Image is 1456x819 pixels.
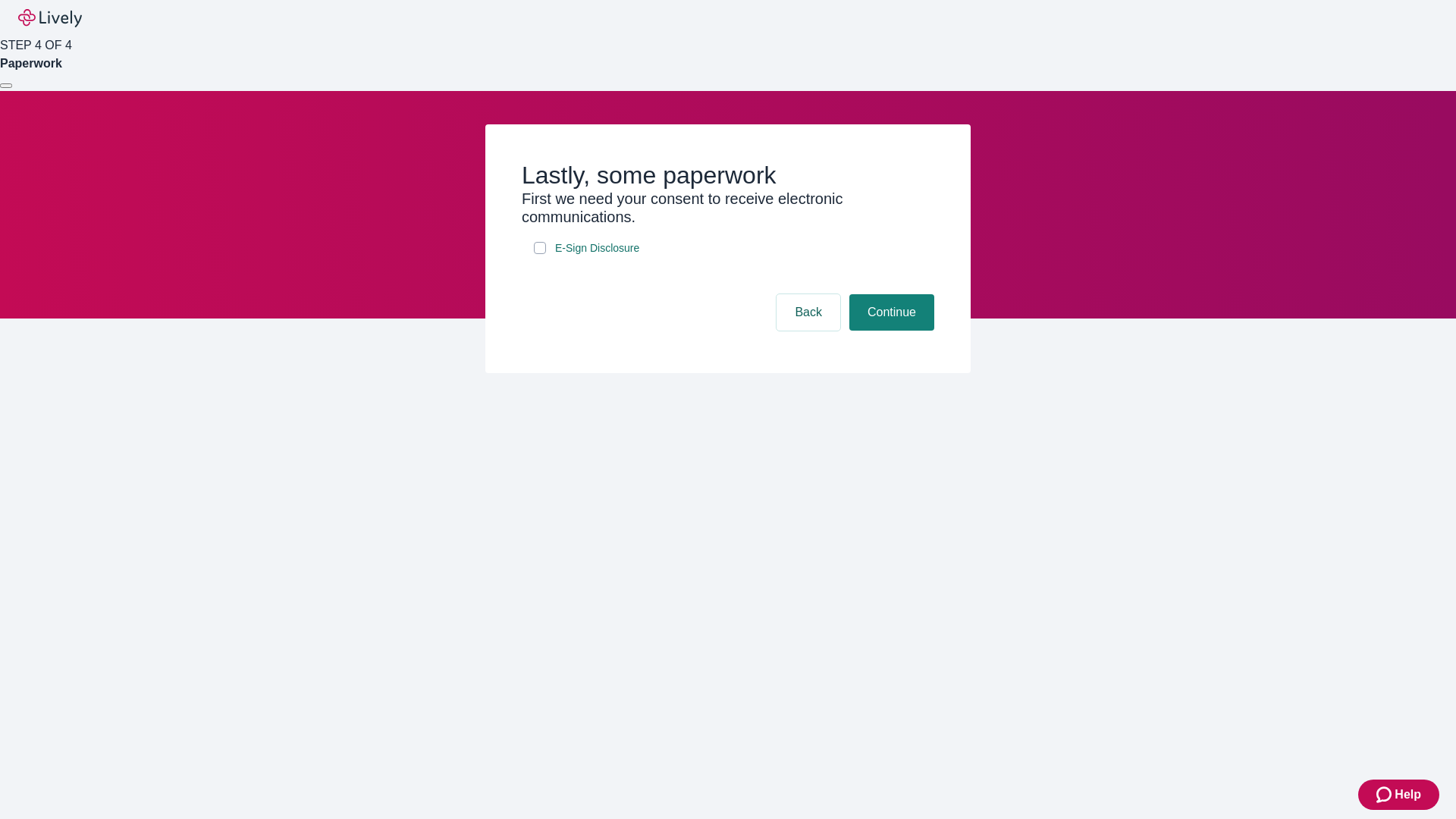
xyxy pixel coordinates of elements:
button: Back [777,294,840,331]
span: Help [1395,786,1421,804]
h2: Lastly, some paperwork [522,161,934,190]
span: E-Sign Disclosure [555,240,639,256]
button: Continue [849,294,934,331]
img: Lively [18,9,82,27]
svg: Zendesk support icon [1376,786,1395,804]
h3: First we need your consent to receive electronic communications. [522,190,934,226]
button: Zendesk support iconHelp [1358,780,1439,810]
a: e-sign disclosure document [552,239,642,258]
